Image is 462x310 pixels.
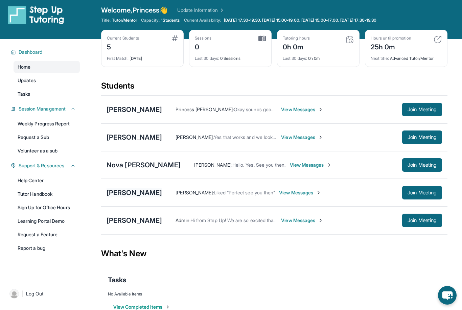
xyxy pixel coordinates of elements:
[281,134,323,141] span: View Messages
[161,18,180,23] span: 1 Students
[232,162,286,168] span: Hello. Yes. See you then.
[107,188,162,197] div: [PERSON_NAME]
[107,160,181,170] div: Nova [PERSON_NAME]
[14,74,80,87] a: Updates
[19,49,43,55] span: Dashboard
[194,162,232,168] span: [PERSON_NAME] :
[19,162,64,169] span: Support & Resources
[107,56,129,61] span: First Match :
[283,52,354,61] div: 0h 0m
[172,35,178,41] img: card
[234,106,452,112] span: Okay sounds good I'll see seda [DATE] and they can access everything on their student step up portal
[408,191,437,195] span: Join Meeting
[402,214,442,227] button: Join Meeting
[107,133,162,142] div: [PERSON_NAME]
[14,242,80,254] a: Report a bug
[283,41,310,52] div: 0h 0m
[371,35,411,41] div: Hours until promotion
[176,190,214,195] span: [PERSON_NAME] :
[26,290,44,297] span: Log Out
[176,217,190,223] span: Admin :
[107,41,139,52] div: 5
[224,18,376,23] span: [DATE] 17:30-19:30, [DATE] 15:00-19:00, [DATE] 15:00-17:00, [DATE] 17:30-19:30
[108,275,126,285] span: Tasks
[14,118,80,130] a: Weekly Progress Report
[258,35,266,42] img: card
[438,286,457,305] button: chat-button
[281,217,323,224] span: View Messages
[176,134,214,140] span: [PERSON_NAME] :
[8,5,64,24] img: logo
[434,35,442,44] img: card
[402,103,442,116] button: Join Meeting
[283,56,307,61] span: Last 30 days :
[402,130,442,144] button: Join Meeting
[316,190,321,195] img: Chevron-Right
[19,105,66,112] span: Session Management
[14,201,80,214] a: Sign Up for Office Hours
[279,189,321,196] span: View Messages
[14,145,80,157] a: Volunteer as a sub
[195,56,219,61] span: Last 30 days :
[214,134,343,140] span: Yes that works and we look forward to working with you you
[101,80,447,95] div: Students
[283,35,310,41] div: Tutoring hours
[218,7,225,14] img: Chevron Right
[16,49,76,55] button: Dashboard
[408,135,437,139] span: Join Meeting
[402,158,442,172] button: Join Meeting
[346,35,354,44] img: card
[408,108,437,112] span: Join Meeting
[107,35,139,41] div: Current Students
[371,56,389,61] span: Next title :
[318,107,323,112] img: Chevron-Right
[14,88,80,100] a: Tasks
[16,105,76,112] button: Session Management
[14,131,80,143] a: Request a Sub
[14,174,80,187] a: Help Center
[101,18,111,23] span: Title:
[22,290,23,298] span: |
[184,18,221,23] span: Current Availability:
[18,64,30,70] span: Home
[195,41,212,52] div: 0
[107,52,178,61] div: [DATE]
[141,18,160,23] span: Capacity:
[18,91,30,97] span: Tasks
[108,291,441,297] div: No Available Items
[326,162,332,168] img: Chevron-Right
[195,35,212,41] div: Sessions
[408,218,437,222] span: Join Meeting
[214,190,275,195] span: Liked “Perfect see you then”
[16,162,76,169] button: Support & Resources
[318,135,323,140] img: Chevron-Right
[371,41,411,52] div: 25h 0m
[290,162,332,168] span: View Messages
[195,52,266,61] div: 0 Sessions
[14,229,80,241] a: Request a Feature
[9,289,19,299] img: user-img
[318,218,323,223] img: Chevron-Right
[101,239,447,268] div: What's New
[14,188,80,200] a: Tutor Handbook
[176,106,234,112] span: Princess [PERSON_NAME] :
[281,106,323,113] span: View Messages
[107,105,162,114] div: [PERSON_NAME]
[101,5,168,15] span: Welcome, Princess 👋
[112,18,137,23] span: Tutor/Mentor
[14,215,80,227] a: Learning Portal Demo
[408,163,437,167] span: Join Meeting
[14,61,80,73] a: Home
[402,186,442,199] button: Join Meeting
[371,52,442,61] div: Advanced Tutor/Mentor
[7,286,80,301] a: |Log Out
[177,7,225,14] a: Update Information
[18,77,36,84] span: Updates
[107,216,162,225] div: [PERSON_NAME]
[223,18,378,23] a: [DATE] 17:30-19:30, [DATE] 15:00-19:00, [DATE] 15:00-17:00, [DATE] 17:30-19:30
